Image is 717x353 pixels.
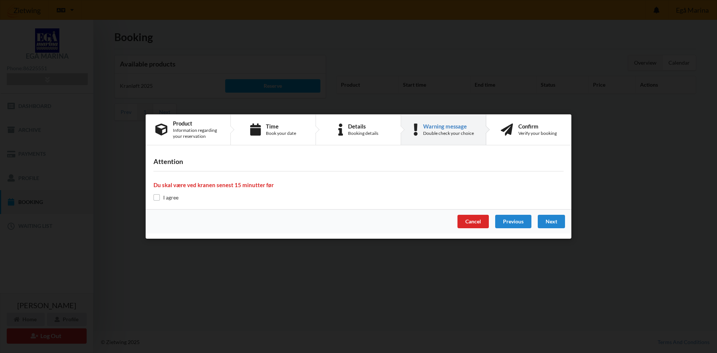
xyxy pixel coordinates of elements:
[153,194,179,201] label: I agree
[518,130,557,136] div: Verify your booking
[495,215,531,228] div: Previous
[348,130,378,136] div: Booking details
[153,157,564,166] h3: Attention
[348,123,378,129] div: Details
[457,215,489,228] div: Cancel
[173,127,221,139] div: Information regarding your reservation
[173,120,221,126] div: Product
[266,130,296,136] div: Book your date
[266,123,296,129] div: Time
[423,123,474,129] div: Warning message
[153,182,564,189] h4: Du skal være ved kranen senest 15 minutter før
[423,130,474,136] div: Double check your choice
[518,123,557,129] div: Confirm
[538,215,565,228] div: Next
